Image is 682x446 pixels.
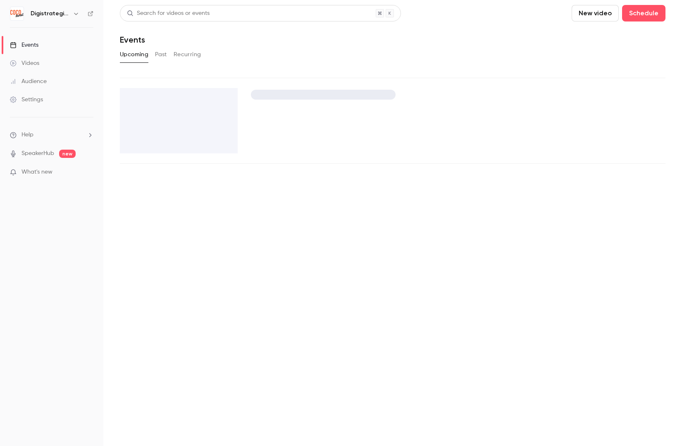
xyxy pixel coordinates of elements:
button: New video [572,5,619,21]
a: SpeakerHub [21,149,54,158]
div: Search for videos or events [127,9,210,18]
div: Audience [10,77,47,86]
div: Events [10,41,38,49]
button: Past [155,48,167,61]
span: Help [21,131,33,139]
button: Schedule [622,5,665,21]
span: new [59,150,76,158]
span: What's new [21,168,52,176]
h6: Digistrategi [PERSON_NAME] [31,10,69,18]
div: Videos [10,59,39,67]
button: Recurring [174,48,201,61]
h1: Events [120,35,145,45]
div: Settings [10,95,43,104]
button: Upcoming [120,48,148,61]
li: help-dropdown-opener [10,131,93,139]
img: Digistrategi Jouni Koistinen [10,7,24,20]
